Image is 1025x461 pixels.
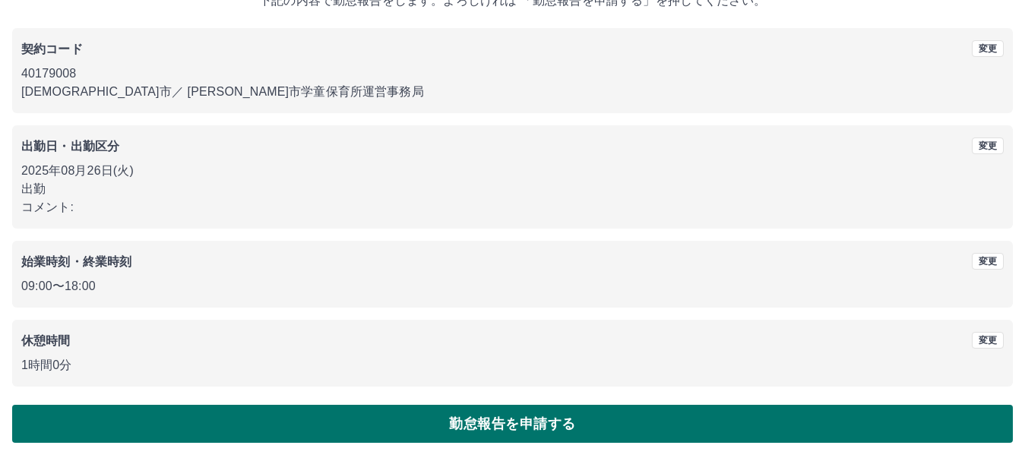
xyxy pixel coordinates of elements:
[21,277,1004,295] p: 09:00 〜 18:00
[21,180,1004,198] p: 出勤
[972,253,1004,270] button: 変更
[12,405,1013,443] button: 勤怠報告を申請する
[21,255,131,268] b: 始業時刻・終業時刻
[21,65,1004,83] p: 40179008
[21,162,1004,180] p: 2025年08月26日(火)
[21,356,1004,374] p: 1時間0分
[21,140,119,153] b: 出勤日・出勤区分
[21,198,1004,216] p: コメント:
[21,334,71,347] b: 休憩時間
[972,40,1004,57] button: 変更
[972,137,1004,154] button: 変更
[21,83,1004,101] p: [DEMOGRAPHIC_DATA]市 ／ [PERSON_NAME]市学童保育所運営事務局
[21,43,83,55] b: 契約コード
[972,332,1004,349] button: 変更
